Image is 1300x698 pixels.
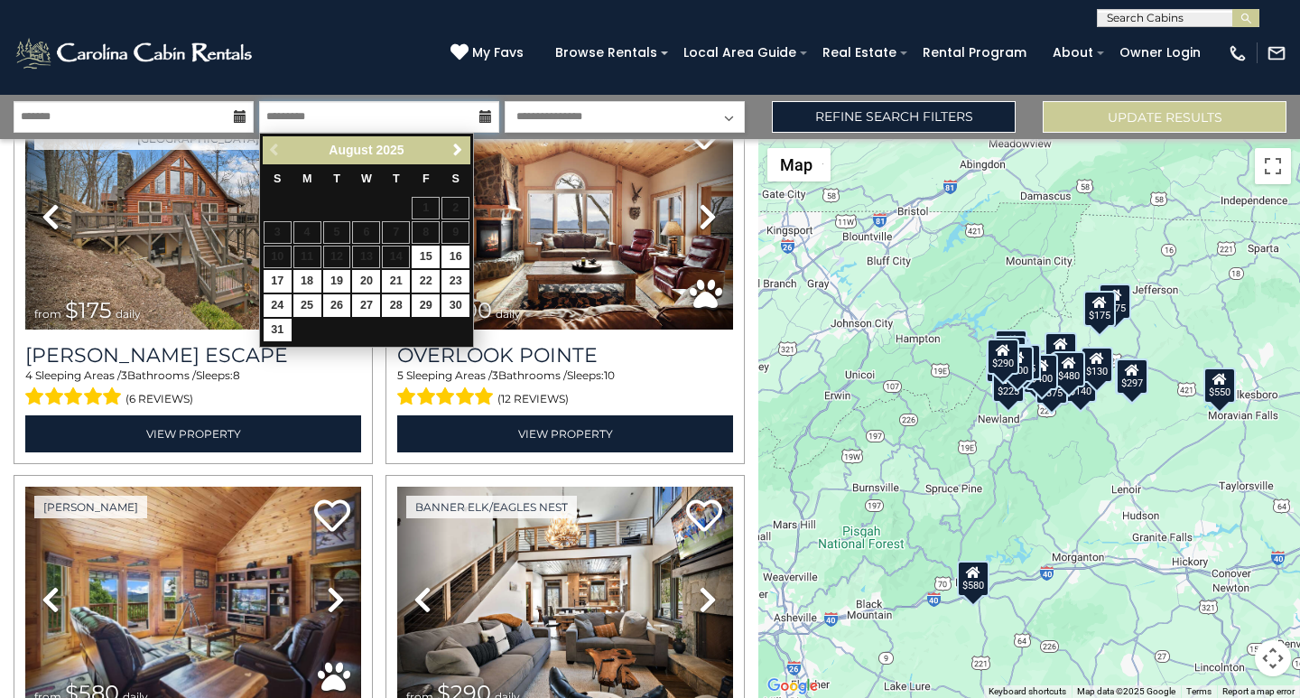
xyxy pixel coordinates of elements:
[992,367,1025,403] div: $225
[450,43,528,63] a: My Favs
[382,294,410,317] a: 28
[25,415,361,452] a: View Property
[772,101,1016,133] a: Refine Search Filters
[1110,39,1210,67] a: Owner Login
[397,415,733,452] a: View Property
[686,498,722,536] a: Add to favorites
[14,35,257,71] img: White-1-2.png
[450,143,465,157] span: Next
[264,294,292,317] a: 24
[1064,366,1097,402] div: $140
[302,172,312,185] span: Monday
[987,339,1019,375] div: $290
[116,307,141,321] span: daily
[1045,332,1077,368] div: $349
[546,39,666,67] a: Browse Rentals
[397,368,404,382] span: 5
[1053,350,1085,386] div: $480
[496,307,521,321] span: daily
[763,675,822,698] img: Google
[1203,367,1236,403] div: $550
[1008,344,1041,380] div: $625
[1228,43,1248,63] img: phone-regular-white.png
[1267,43,1286,63] img: mail-regular-white.png
[25,368,32,382] span: 4
[412,270,440,293] a: 22
[329,143,372,157] span: August
[446,139,469,162] a: Next
[397,343,733,368] a: Overlook Pointe
[25,105,361,330] img: thumbnail_168122159.jpeg
[813,39,905,67] a: Real Estate
[674,39,805,67] a: Local Area Guide
[957,560,989,596] div: $580
[34,496,147,518] a: [PERSON_NAME]
[376,143,404,157] span: 2025
[441,246,469,268] a: 16
[1001,346,1034,382] div: $300
[323,294,351,317] a: 26
[361,172,372,185] span: Wednesday
[393,172,400,185] span: Thursday
[497,387,569,411] span: (12 reviews)
[264,319,292,341] a: 31
[492,368,498,382] span: 3
[65,297,112,323] span: $175
[25,368,361,411] div: Sleeping Areas / Bathrooms / Sleeps:
[406,496,577,518] a: Banner Elk/Eagles Nest
[397,105,733,330] img: thumbnail_163477009.jpeg
[914,39,1035,67] a: Rental Program
[441,294,469,317] a: 30
[274,172,281,185] span: Sunday
[1116,358,1148,395] div: $297
[121,368,127,382] span: 3
[995,329,1027,365] div: $125
[1222,686,1295,696] a: Report a map error
[323,270,351,293] a: 19
[767,148,831,181] button: Change map style
[1255,640,1291,676] button: Map camera controls
[1099,283,1131,319] div: $175
[1077,686,1175,696] span: Map data ©2025 Google
[352,294,380,317] a: 27
[422,172,430,185] span: Friday
[763,675,822,698] a: Open this area in Google Maps (opens a new window)
[293,270,321,293] a: 18
[293,294,321,317] a: 25
[1044,39,1102,67] a: About
[989,685,1066,698] button: Keyboard shortcuts
[1186,686,1212,696] a: Terms
[412,246,440,268] a: 15
[233,368,240,382] span: 8
[994,335,1026,371] div: $425
[1026,353,1058,389] div: $400
[264,270,292,293] a: 17
[25,343,361,368] h3: Todd Escape
[397,368,733,411] div: Sleeping Areas / Bathrooms / Sleeps:
[25,343,361,368] a: [PERSON_NAME] Escape
[34,307,61,321] span: from
[604,368,615,382] span: 10
[1083,291,1116,327] div: $175
[451,172,459,185] span: Saturday
[1043,101,1286,133] button: Update Results
[1081,347,1113,383] div: $130
[382,270,410,293] a: 21
[314,498,350,536] a: Add to favorites
[1035,368,1068,404] div: $375
[441,270,469,293] a: 23
[780,155,812,174] span: Map
[1255,148,1291,184] button: Toggle fullscreen view
[125,387,193,411] span: (6 reviews)
[472,43,524,62] span: My Favs
[412,294,440,317] a: 29
[352,270,380,293] a: 20
[333,172,340,185] span: Tuesday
